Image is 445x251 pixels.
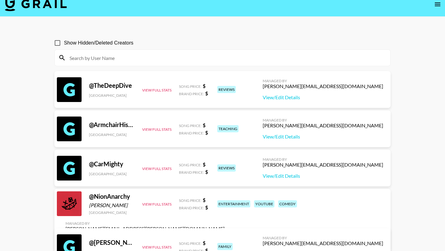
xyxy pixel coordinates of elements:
[203,161,206,167] strong: $
[217,86,236,93] div: reviews
[217,200,250,207] div: entertainment
[179,206,204,210] span: Brand Price:
[179,131,204,135] span: Brand Price:
[89,172,135,176] div: [GEOGRAPHIC_DATA]
[217,125,239,132] div: teaching
[64,39,133,47] span: Show Hidden/Deleted Creators
[66,53,387,63] input: Search by User Name
[89,193,135,200] div: @ NionAnarchy
[89,160,135,168] div: @ CarMighty
[263,79,383,83] div: Managed By
[203,240,206,246] strong: $
[66,221,225,226] div: Managed By
[142,202,172,206] button: View Full Stats
[89,82,135,89] div: @ TheDeepDive
[263,162,383,168] div: [PERSON_NAME][EMAIL_ADDRESS][DOMAIN_NAME]
[263,118,383,122] div: Managed By
[142,88,172,92] button: View Full Stats
[205,130,208,135] strong: $
[203,83,206,89] strong: $
[254,200,274,207] div: youtube
[89,202,135,208] div: [PERSON_NAME]
[205,204,208,210] strong: $
[89,93,135,98] div: [GEOGRAPHIC_DATA]
[142,245,172,249] button: View Full Stats
[179,91,204,96] span: Brand Price:
[263,173,383,179] a: View/Edit Details
[263,122,383,129] div: [PERSON_NAME][EMAIL_ADDRESS][DOMAIN_NAME]
[66,226,225,232] div: [PERSON_NAME][EMAIL_ADDRESS][PERSON_NAME][DOMAIN_NAME]
[263,134,383,140] a: View/Edit Details
[203,122,206,128] strong: $
[179,84,201,89] span: Song Price:
[179,163,201,167] span: Song Price:
[263,94,383,100] a: View/Edit Details
[263,236,383,240] div: Managed By
[205,90,208,96] strong: $
[142,166,172,171] button: View Full Stats
[263,240,383,246] div: [PERSON_NAME][EMAIL_ADDRESS][DOMAIN_NAME]
[263,157,383,162] div: Managed By
[89,121,135,129] div: @ ArmchairHistorian
[89,210,135,215] div: [GEOGRAPHIC_DATA]
[179,241,201,246] span: Song Price:
[263,83,383,89] div: [PERSON_NAME][EMAIL_ADDRESS][DOMAIN_NAME]
[179,123,201,128] span: Song Price:
[205,169,208,175] strong: $
[278,200,297,207] div: comedy
[203,197,206,203] strong: $
[89,239,135,246] div: @ [PERSON_NAME]
[142,127,172,132] button: View Full Stats
[179,198,201,203] span: Song Price:
[217,243,233,250] div: family
[89,132,135,137] div: [GEOGRAPHIC_DATA]
[179,170,204,175] span: Brand Price:
[217,164,236,172] div: reviews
